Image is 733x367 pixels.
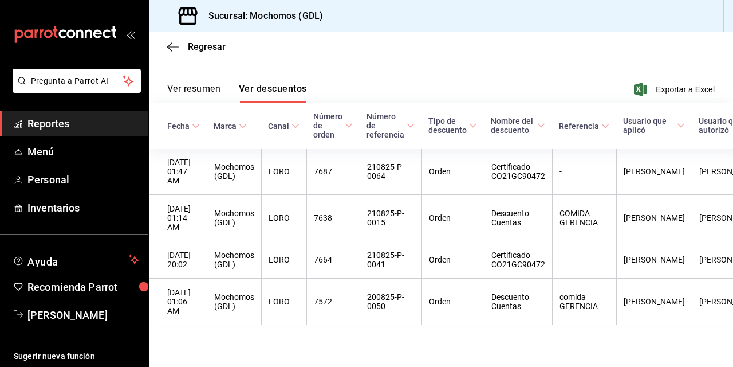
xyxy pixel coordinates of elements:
[552,195,616,241] th: COMIDA GERENCIA
[126,30,135,39] button: open_drawer_menu
[616,149,692,195] th: [PERSON_NAME]
[616,279,692,325] th: [PERSON_NAME]
[491,116,545,135] span: Nombre del descuento
[636,83,715,96] button: Exportar a Excel
[149,241,207,279] th: [DATE] 20:02
[428,116,477,135] span: Tipo de descuento
[149,279,207,325] th: [DATE] 01:06 AM
[616,195,692,241] th: [PERSON_NAME]
[366,112,415,139] span: Número de referencia
[360,241,421,279] th: 210825-P-0041
[360,279,421,325] th: 200825-P-0050
[313,112,353,139] span: Número de orden
[552,279,616,325] th: comida GERENCIA
[214,122,247,131] span: Marca
[306,149,360,195] th: 7687
[268,122,289,131] font: Canal
[552,149,616,195] th: -
[421,241,484,279] th: Orden
[149,149,207,195] th: [DATE] 01:47 AM
[27,118,69,130] font: Reportes
[261,279,306,325] th: LORO
[167,83,306,103] div: Pestañas de navegación
[559,122,609,131] span: Referencia
[366,112,404,139] font: Número de referencia
[268,122,299,131] span: Canal
[27,309,108,321] font: [PERSON_NAME]
[261,241,306,279] th: LORO
[167,122,190,131] font: Fecha
[552,241,616,279] th: -
[27,174,69,186] font: Personal
[656,85,715,94] font: Exportar a Excel
[207,241,261,279] th: Mochomos (GDL)
[360,149,421,195] th: 210825-P-0064
[207,279,261,325] th: Mochomos (GDL)
[27,281,117,293] font: Recomienda Parrot
[261,195,306,241] th: LORO
[491,116,535,135] font: Nombre del descuento
[188,41,226,52] span: Regresar
[14,352,95,361] font: Sugerir nueva función
[167,122,200,131] span: Fecha
[27,202,80,214] font: Inventarios
[484,149,552,195] th: Certificado CO21GC90472
[484,279,552,325] th: Descuento Cuentas
[313,112,342,139] font: Número de orden
[31,75,123,87] span: Pregunta a Parrot AI
[623,116,675,135] font: Usuario que aplicó
[421,279,484,325] th: Orden
[199,9,323,23] h3: Sucursal: Mochomos (GDL)
[167,83,220,95] font: Ver resumen
[239,83,306,103] button: Ver descuentos
[13,69,141,93] button: Pregunta a Parrot AI
[623,116,685,135] span: Usuario que aplicó
[207,195,261,241] th: Mochomos (GDL)
[207,149,261,195] th: Mochomos (GDL)
[421,195,484,241] th: Orden
[8,83,141,95] a: Pregunta a Parrot AI
[484,195,552,241] th: Descuento Cuentas
[559,122,599,131] font: Referencia
[149,195,207,241] th: [DATE] 01:14 AM
[214,122,237,131] font: Marca
[261,149,306,195] th: LORO
[167,41,226,52] button: Regresar
[421,149,484,195] th: Orden
[27,253,124,267] span: Ayuda
[360,195,421,241] th: 210825-P-0015
[27,146,54,158] font: Menú
[484,241,552,279] th: Certificado CO21GC90472
[616,241,692,279] th: [PERSON_NAME]
[428,116,467,135] font: Tipo de descuento
[306,279,360,325] th: 7572
[306,195,360,241] th: 7638
[306,241,360,279] th: 7664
